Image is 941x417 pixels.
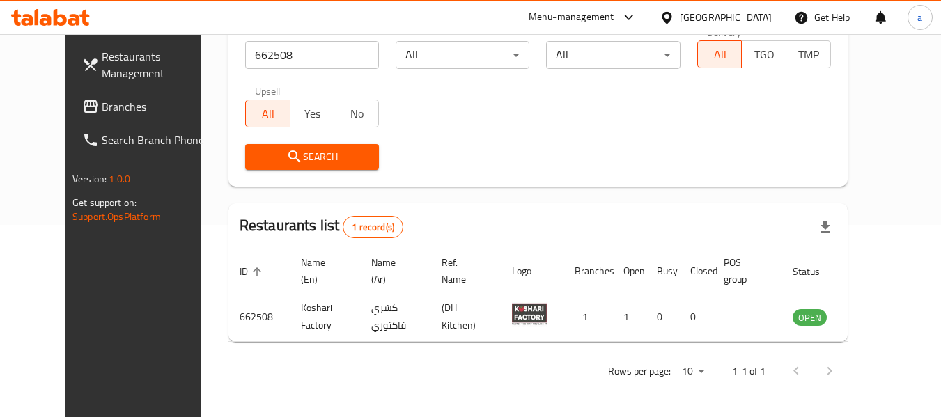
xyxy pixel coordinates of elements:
th: Open [612,250,646,292]
td: 1 [563,292,612,342]
td: 0 [679,292,713,342]
input: Search for restaurant name or ID.. [245,41,379,69]
h2: Restaurants list [240,215,403,238]
span: Get support on: [72,194,137,212]
table: enhanced table [228,250,903,342]
td: (DH Kitchen) [430,292,501,342]
span: Search [256,148,368,166]
div: Export file [809,210,842,244]
th: Closed [679,250,713,292]
p: 1-1 of 1 [732,363,765,380]
div: Menu-management [529,9,614,26]
div: All [396,41,529,69]
button: Search [245,144,379,170]
th: Branches [563,250,612,292]
td: 0 [646,292,679,342]
a: Search Branch Phone [71,123,223,157]
span: POS group [724,254,765,288]
a: Branches [71,90,223,123]
div: Rows per page: [676,361,710,382]
span: All [703,45,737,65]
span: Name (En) [301,254,343,288]
label: Delivery [707,26,742,36]
td: كشري فاكتوري [360,292,430,342]
span: Branches [102,98,212,115]
span: Ref. Name [442,254,484,288]
td: Koshari Factory [290,292,360,342]
a: Support.OpsPlatform [72,207,161,226]
label: Upsell [255,86,281,95]
span: Yes [296,104,329,124]
span: Name (Ar) [371,254,414,288]
td: 1 [612,292,646,342]
span: a [917,10,922,25]
button: TGO [741,40,786,68]
button: No [334,100,379,127]
span: TMP [792,45,825,65]
div: Total records count [343,216,403,238]
button: Yes [290,100,335,127]
div: [GEOGRAPHIC_DATA] [680,10,772,25]
span: 1 record(s) [343,221,403,234]
p: Rows per page: [608,363,671,380]
span: TGO [747,45,781,65]
th: Busy [646,250,679,292]
img: Koshari Factory [512,297,547,331]
span: Version: [72,170,107,188]
span: ID [240,263,266,280]
button: All [697,40,742,68]
td: 662508 [228,292,290,342]
span: Search Branch Phone [102,132,212,148]
span: All [251,104,285,124]
span: 1.0.0 [109,170,130,188]
th: Logo [501,250,563,292]
span: No [340,104,373,124]
a: Restaurants Management [71,40,223,90]
div: OPEN [793,309,827,326]
div: All [546,41,680,69]
button: TMP [786,40,831,68]
span: OPEN [793,310,827,326]
span: Restaurants Management [102,48,212,81]
button: All [245,100,290,127]
span: Status [793,263,838,280]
